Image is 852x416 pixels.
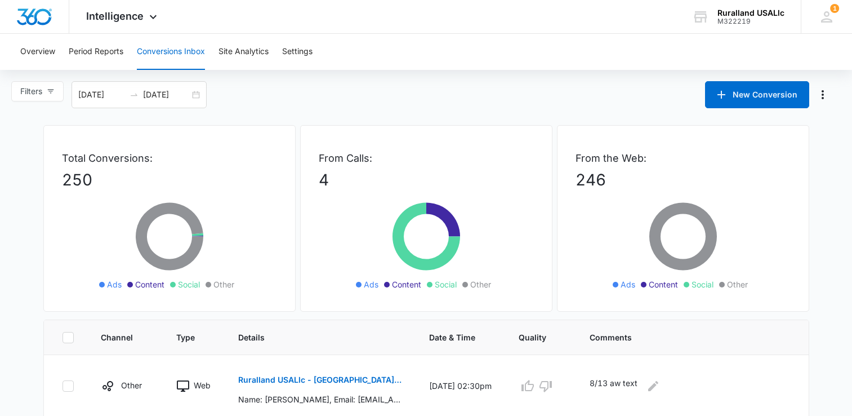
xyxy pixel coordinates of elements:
button: Overview [20,34,55,70]
p: 8/13 aw text [590,377,637,395]
button: Filters [11,81,64,101]
span: Content [135,278,164,290]
p: Other [121,379,142,391]
span: Channel [101,331,133,343]
p: Name: [PERSON_NAME], Email: [EMAIL_ADDRESS][DOMAIN_NAME], Phone: [PHONE_NUMBER] Are you intereste... [238,393,402,405]
span: Ads [364,278,378,290]
span: swap-right [130,90,139,99]
span: Quality [519,331,546,343]
div: notifications count [830,4,839,13]
span: Intelligence [86,10,144,22]
span: Other [727,278,748,290]
span: Type [176,331,195,343]
span: 1 [830,4,839,13]
p: 4 [319,168,534,192]
button: Site Analytics [218,34,269,70]
span: Other [470,278,491,290]
input: End date [143,88,190,101]
button: Manage Numbers [814,86,832,104]
p: From Calls: [319,151,534,166]
span: Comments [590,331,774,343]
button: Settings [282,34,313,70]
p: Web [194,379,211,391]
button: New Conversion [705,81,809,108]
span: Content [392,278,421,290]
button: Conversions Inbox [137,34,205,70]
p: From the Web: [576,151,791,166]
span: to [130,90,139,99]
span: Details [238,331,386,343]
span: Content [649,278,678,290]
div: account name [717,8,784,17]
span: Filters [20,85,42,98]
button: Ruralland USALlc - [GEOGRAPHIC_DATA][US_STATE] FB Lead - M360 Notificaion [238,366,402,393]
div: account id [717,17,784,25]
p: Total Conversions: [62,151,277,166]
span: Ads [107,278,122,290]
span: Social [435,278,457,290]
p: 246 [576,168,791,192]
button: Period Reports [69,34,123,70]
input: Start date [78,88,125,101]
span: Social [692,278,713,290]
button: Edit Comments [644,377,662,395]
span: Date & Time [429,331,475,343]
span: Social [178,278,200,290]
span: Other [213,278,234,290]
p: Ruralland USALlc - [GEOGRAPHIC_DATA][US_STATE] FB Lead - M360 Notificaion [238,376,402,384]
span: Ads [621,278,635,290]
p: 250 [62,168,277,192]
